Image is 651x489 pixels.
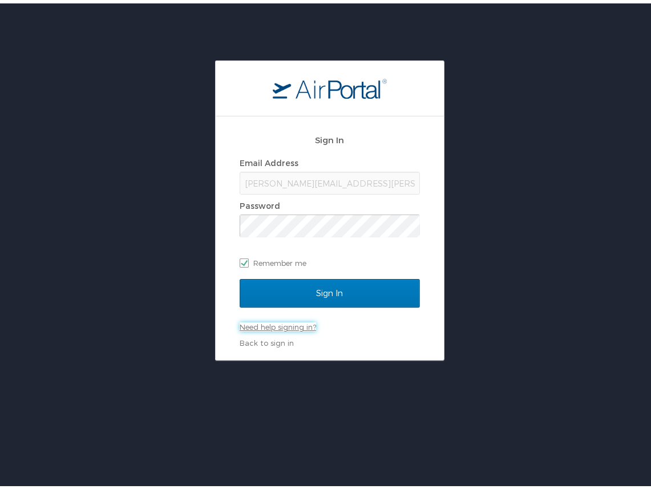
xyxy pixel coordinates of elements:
[240,276,420,304] input: Sign In
[240,251,420,268] label: Remember me
[273,75,387,95] img: logo
[240,155,298,164] label: Email Address
[240,197,280,207] label: Password
[240,319,316,328] a: Need help signing in?
[240,130,420,143] h2: Sign In
[240,335,294,344] a: Back to sign in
